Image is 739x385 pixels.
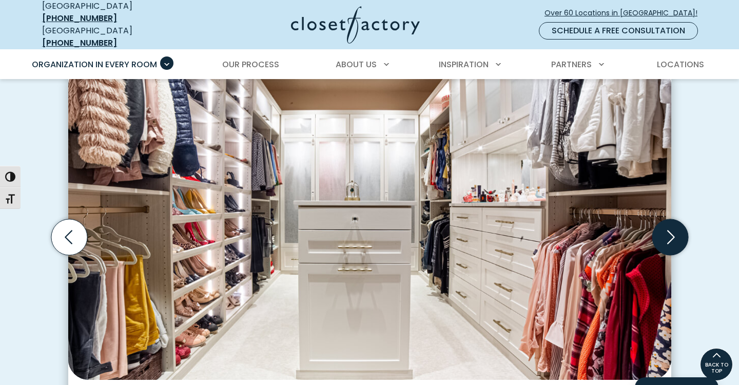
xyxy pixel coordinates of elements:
nav: Primary Menu [25,50,714,79]
a: [PHONE_NUMBER] [42,12,117,24]
span: Partners [551,59,592,70]
img: Custom walk-in closet with white built-in shelving, hanging rods, and LED rod lighting, featuring... [68,65,671,379]
img: Closet Factory Logo [291,6,420,44]
span: Over 60 Locations in [GEOGRAPHIC_DATA]! [544,8,706,18]
div: [GEOGRAPHIC_DATA] [42,25,191,49]
span: Our Process [222,59,279,70]
a: Schedule a Free Consultation [539,22,698,40]
a: BACK TO TOP [700,348,733,381]
button: Previous slide [47,215,91,259]
span: BACK TO TOP [701,362,732,374]
button: Next slide [648,215,692,259]
span: Inspiration [439,59,489,70]
span: Organization in Every Room [32,59,157,70]
a: Over 60 Locations in [GEOGRAPHIC_DATA]! [544,4,706,22]
span: About Us [336,59,377,70]
a: [PHONE_NUMBER] [42,37,117,49]
span: Locations [657,59,704,70]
